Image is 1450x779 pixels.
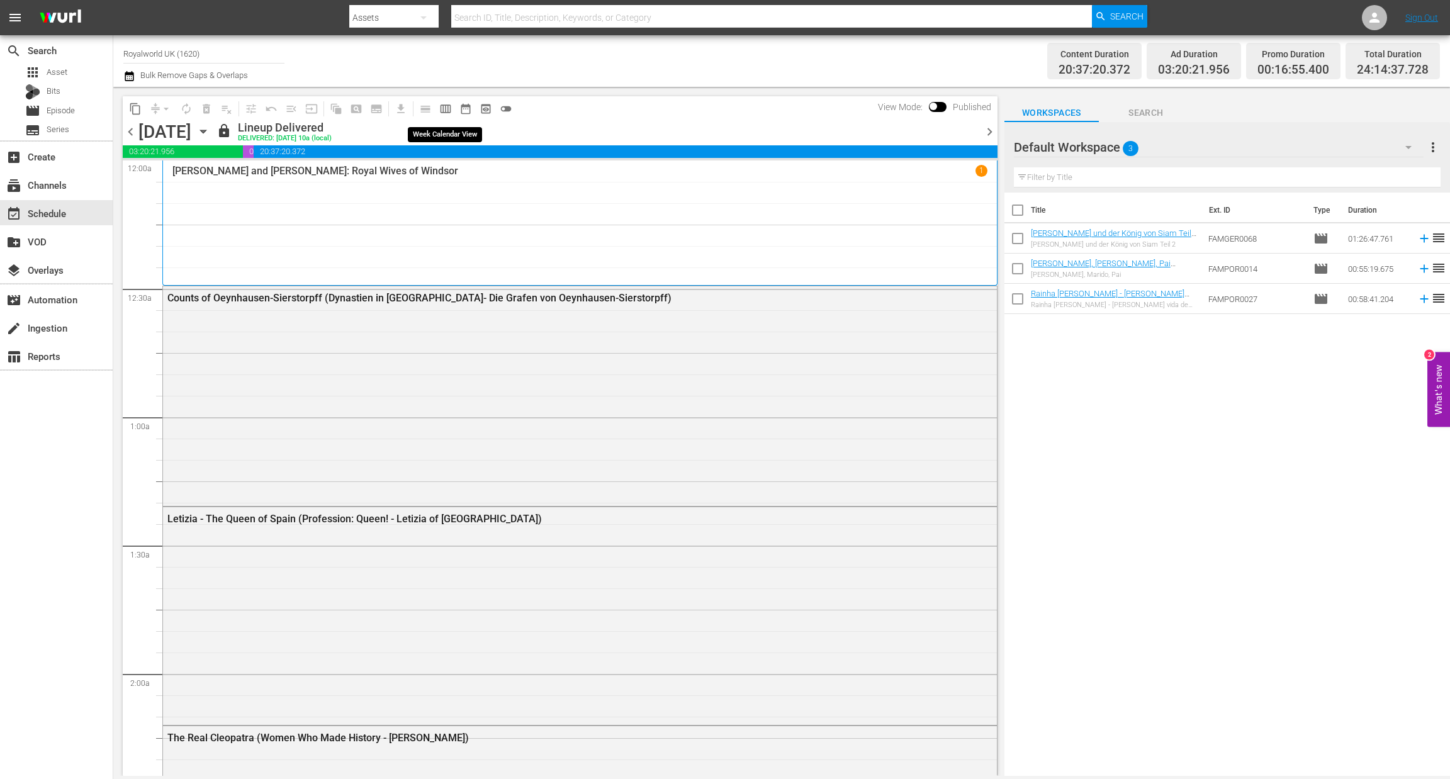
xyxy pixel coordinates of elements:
span: 00:16:55.400 [243,145,253,158]
svg: Add to Schedule [1417,292,1431,306]
span: Clear Lineup [216,99,237,119]
button: Open Feedback Widget [1427,352,1450,427]
div: [PERSON_NAME] und der König von Siam Teil 2 [1031,240,1198,249]
span: Toggle to switch from Published to Draft view. [929,102,938,111]
span: 3 [1123,135,1138,162]
td: 00:55:19.675 [1343,254,1412,284]
span: toggle_off [500,103,512,115]
span: Create Series Block [366,99,386,119]
span: Search [6,43,21,59]
span: 20:37:20.372 [254,145,998,158]
p: [PERSON_NAME] and [PERSON_NAME]: Royal Wives of Windsor [172,165,458,177]
div: Default Workspace [1014,130,1424,165]
span: Customize Events [237,96,261,121]
p: 1 [979,166,984,175]
span: Series [47,123,69,136]
span: reorder [1431,230,1446,245]
div: [PERSON_NAME], Marido, Pai [1031,271,1198,279]
div: The Real Cleopatra (Women Who Made History - [PERSON_NAME]) [167,732,923,744]
td: 01:26:47.761 [1343,223,1412,254]
span: Refresh All Search Blocks [322,96,346,121]
span: Create [6,150,21,165]
span: Asset [25,65,40,80]
span: Search [1099,105,1193,121]
span: Workspaces [1004,105,1099,121]
div: Letizia - The Queen of Spain (Profession: Queen! - Letizia of [GEOGRAPHIC_DATA]) [167,513,923,525]
div: Lineup Delivered [238,121,332,135]
span: Series [25,123,40,138]
span: Remove Gaps & Overlaps [145,99,176,119]
a: Rainha [PERSON_NAME] - [PERSON_NAME] vida de serviço (Queen [PERSON_NAME] - A Lifetime of Service) [1031,289,1189,317]
span: menu [8,10,23,25]
span: Episode [47,104,75,117]
a: [PERSON_NAME], [PERSON_NAME], Pai ([PERSON_NAME], Husband, Father) [DEMOGRAPHIC_DATA] [1031,259,1176,287]
span: View Backup [476,99,496,119]
span: 24:14:37.728 [1357,63,1429,77]
span: Search [1110,5,1144,28]
span: 03:20:21.956 [123,145,243,158]
div: 2 [1424,350,1434,360]
span: content_copy [129,103,142,115]
span: more_vert [1425,140,1441,155]
div: DELIVERED: [DATE] 10a (local) [238,135,332,143]
button: Search [1092,5,1147,28]
span: Fill episodes with ad slates [281,99,301,119]
button: more_vert [1425,132,1441,162]
div: Rainha [PERSON_NAME] - [PERSON_NAME] vida de serviço [1031,301,1198,309]
span: Automation [6,293,21,308]
div: Content Duration [1059,45,1130,63]
th: Ext. ID [1201,193,1306,228]
span: Revert to Primary Episode [261,99,281,119]
span: Reports [6,349,21,364]
span: calendar_view_week_outlined [439,103,452,115]
span: chevron_right [982,124,998,140]
span: 00:16:55.400 [1257,63,1329,77]
span: reorder [1431,291,1446,306]
svg: Add to Schedule [1417,232,1431,245]
span: Episode [1313,261,1329,276]
span: Update Metadata from Key Asset [301,99,322,119]
span: Overlays [6,263,21,278]
span: Asset [47,66,67,79]
span: Loop Content [176,99,196,119]
span: preview_outlined [480,103,492,115]
span: Published [947,102,998,112]
span: Ingestion [6,321,21,336]
td: FAMPOR0027 [1203,284,1308,314]
a: Sign Out [1405,13,1438,23]
td: 00:58:41.204 [1343,284,1412,314]
span: View Mode: [872,102,929,112]
span: date_range_outlined [459,103,472,115]
span: 03:20:21.956 [1158,63,1230,77]
span: Create Search Block [346,99,366,119]
span: Episode [1313,231,1329,246]
th: Title [1031,193,1201,228]
div: Promo Duration [1257,45,1329,63]
div: Bits [25,84,40,99]
span: Episode [25,103,40,118]
span: Channels [6,178,21,193]
span: VOD [6,235,21,250]
th: Duration [1340,193,1416,228]
svg: Add to Schedule [1417,262,1431,276]
div: [DATE] [138,121,191,142]
span: 24 hours Lineup View is OFF [496,99,516,119]
img: ans4CAIJ8jUAAAAAAAAAAAAAAAAAAAAAAAAgQb4GAAAAAAAAAAAAAAAAAAAAAAAAJMjXAAAAAAAAAAAAAAAAAAAAAAAAgAT5G... [30,3,91,33]
div: Ad Duration [1158,45,1230,63]
div: Counts of Oeynhausen-Sierstorpff (Dynastien in [GEOGRAPHIC_DATA]- Die Grafen von Oeynhausen-Siers... [167,292,923,304]
a: [PERSON_NAME] und der König von Siam Teil 2 (EP04-06) [1031,228,1198,247]
span: chevron_left [123,124,138,140]
span: reorder [1431,261,1446,276]
span: Day Calendar View [411,96,436,121]
span: Episode [1313,291,1329,306]
td: FAMPOR0014 [1203,254,1308,284]
span: Bulk Remove Gaps & Overlaps [138,70,248,80]
span: Bits [47,85,60,98]
span: Download as CSV [386,96,411,121]
span: Select an event to delete [196,99,216,119]
span: Schedule [6,206,21,221]
div: Total Duration [1357,45,1429,63]
span: lock [216,123,232,138]
span: 20:37:20.372 [1059,63,1130,77]
td: FAMGER0068 [1203,223,1308,254]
